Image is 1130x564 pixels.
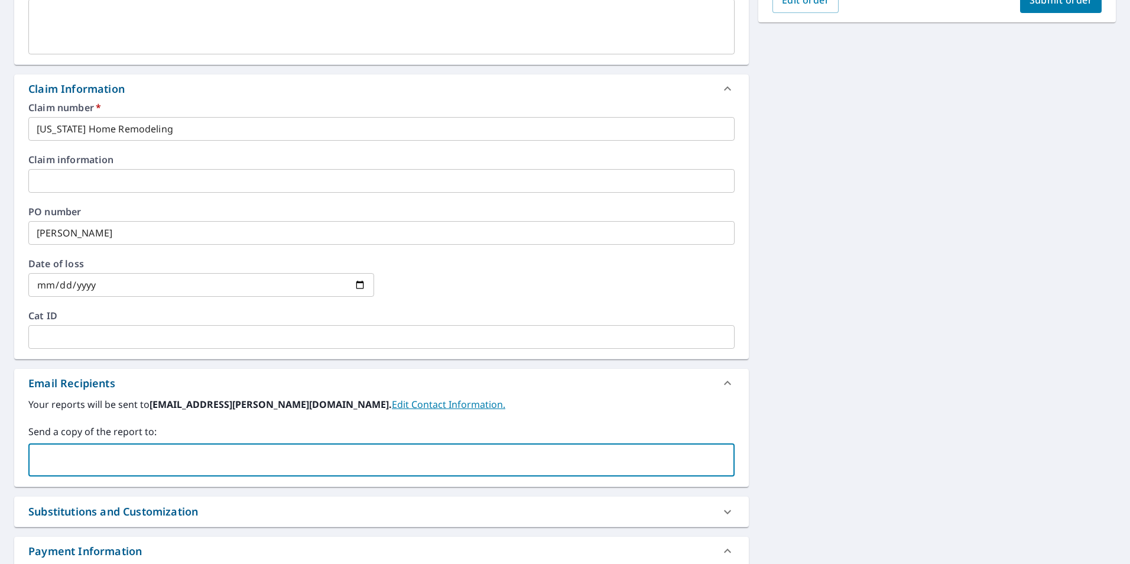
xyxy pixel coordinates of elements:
label: Send a copy of the report to: [28,424,735,439]
label: PO number [28,207,735,216]
div: Payment Information [28,543,142,559]
div: Email Recipients [28,375,115,391]
div: Substitutions and Customization [28,504,198,520]
div: Substitutions and Customization [14,497,749,527]
a: EditContactInfo [392,398,505,411]
div: Claim Information [14,74,749,103]
div: Claim Information [28,81,125,97]
label: Cat ID [28,311,735,320]
label: Claim number [28,103,735,112]
label: Date of loss [28,259,374,268]
label: Claim information [28,155,735,164]
label: Your reports will be sent to [28,397,735,411]
b: [EMAIL_ADDRESS][PERSON_NAME][DOMAIN_NAME]. [150,398,392,411]
div: Email Recipients [14,369,749,397]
